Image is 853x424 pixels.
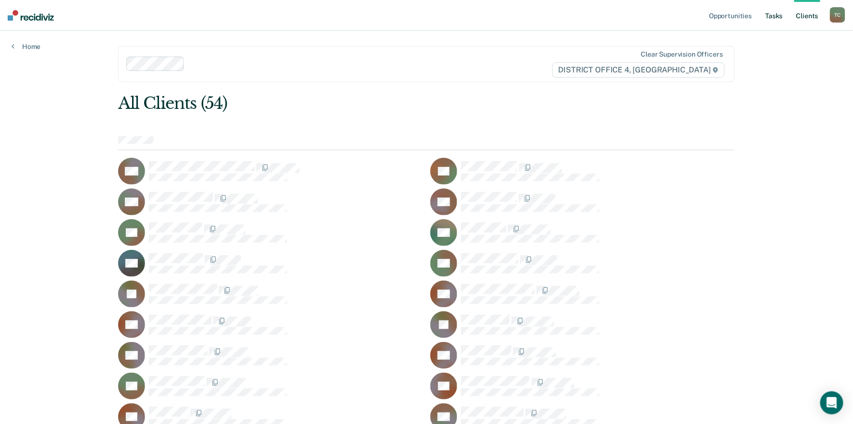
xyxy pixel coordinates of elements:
div: T C [830,7,845,23]
div: Clear supervision officers [641,50,723,59]
button: TC [830,7,845,23]
a: Home [12,42,40,51]
img: Recidiviz [8,10,54,21]
span: DISTRICT OFFICE 4, [GEOGRAPHIC_DATA] [552,62,725,78]
div: All Clients (54) [118,94,611,113]
div: Open Intercom Messenger [820,391,843,414]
